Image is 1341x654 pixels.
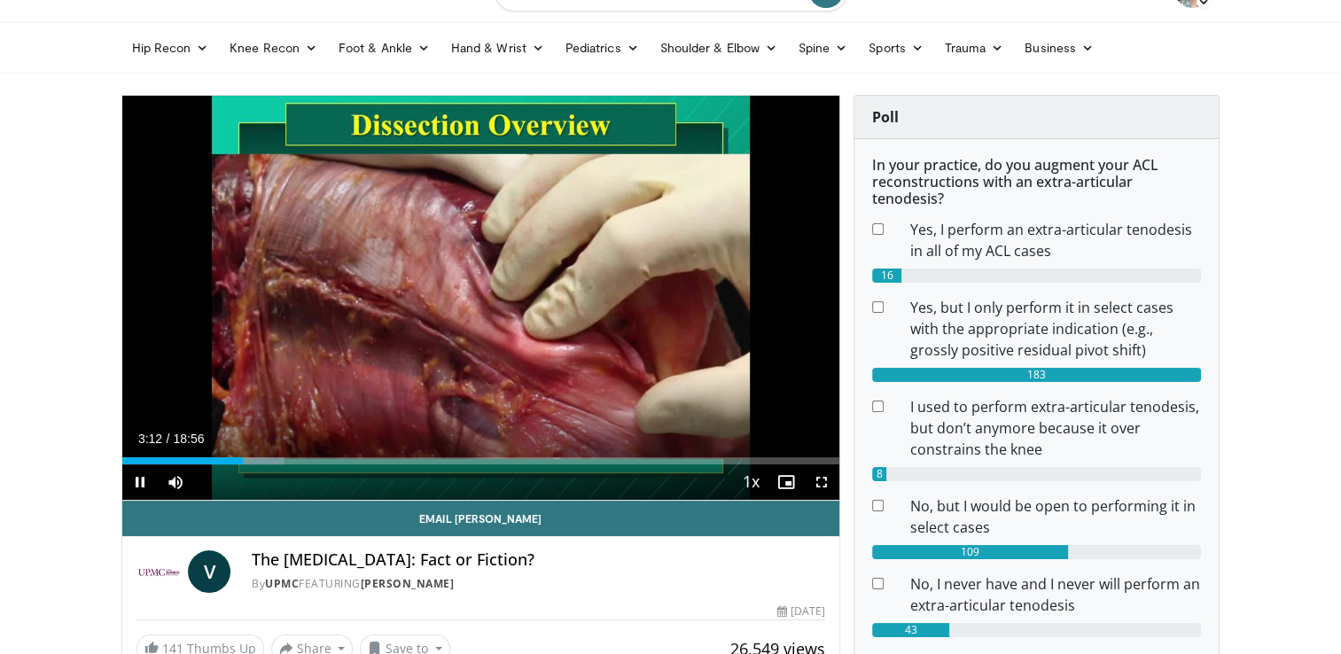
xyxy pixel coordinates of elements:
[122,464,158,500] button: Pause
[934,30,1015,66] a: Trauma
[328,30,441,66] a: Foot & Ankle
[804,464,839,500] button: Fullscreen
[733,464,768,500] button: Playback Rate
[1014,30,1104,66] a: Business
[872,545,1068,559] div: 109
[136,550,182,593] img: UPMC
[650,30,788,66] a: Shoulder & Elbow
[872,623,949,637] div: 43
[173,432,204,446] span: 18:56
[122,457,840,464] div: Progress Bar
[167,432,170,446] span: /
[897,396,1214,460] dd: I used to perform extra-articular tenodesis, but don’t anymore because it over constrains the knee
[252,550,825,570] h4: The [MEDICAL_DATA]: Fact or Fiction?
[122,501,840,536] a: Email [PERSON_NAME]
[872,107,899,127] strong: Poll
[361,576,455,591] a: [PERSON_NAME]
[897,573,1214,616] dd: No, I never have and I never will perform an extra-articular tenodesis
[252,576,825,592] div: By FEATURING
[138,432,162,446] span: 3:12
[441,30,555,66] a: Hand & Wrist
[897,297,1214,361] dd: Yes, but I only perform it in select cases with the appropriate indication (e.g., grossly positiv...
[858,30,934,66] a: Sports
[897,219,1214,261] dd: Yes, I perform an extra-articular tenodesis in all of my ACL cases
[872,467,886,481] div: 8
[121,30,220,66] a: Hip Recon
[265,576,299,591] a: UPMC
[788,30,858,66] a: Spine
[897,495,1214,538] dd: No, but I would be open to performing it in select cases
[872,269,900,283] div: 16
[768,464,804,500] button: Enable picture-in-picture mode
[219,30,328,66] a: Knee Recon
[872,157,1201,208] h6: In your practice, do you augment your ACL reconstructions with an extra-articular tenodesis?
[872,368,1201,382] div: 183
[122,96,840,501] video-js: Video Player
[158,464,193,500] button: Mute
[555,30,650,66] a: Pediatrics
[777,603,825,619] div: [DATE]
[188,550,230,593] a: V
